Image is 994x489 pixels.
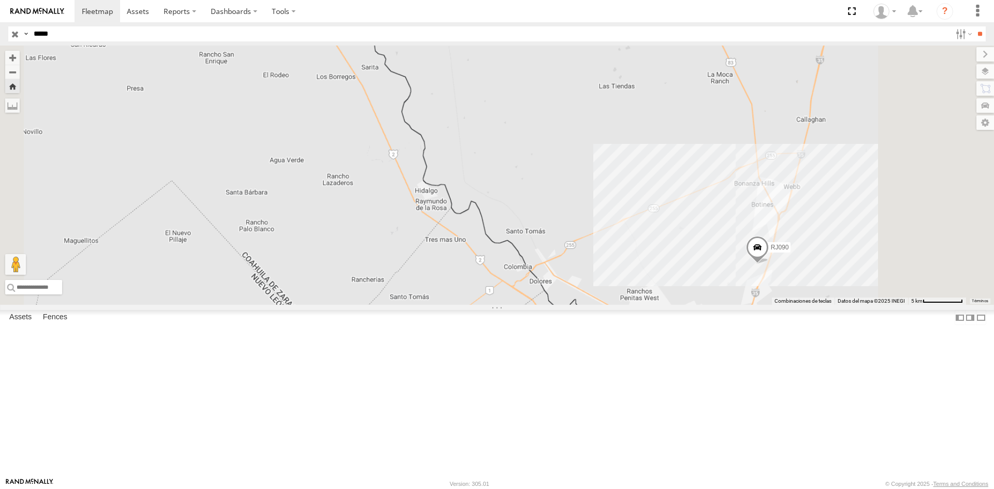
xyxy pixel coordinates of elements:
[965,310,975,325] label: Dock Summary Table to the Right
[952,26,974,41] label: Search Filter Options
[5,98,20,113] label: Measure
[5,254,26,275] button: Arrastra al hombrecito al mapa para abrir Street View
[774,298,831,305] button: Combinaciones de teclas
[5,51,20,65] button: Zoom in
[933,481,988,487] a: Terms and Conditions
[10,8,64,15] img: rand-logo.svg
[885,481,988,487] div: © Copyright 2025 -
[976,310,986,325] label: Hide Summary Table
[5,79,20,93] button: Zoom Home
[450,481,489,487] div: Version: 305.01
[972,299,988,303] a: Términos
[5,65,20,79] button: Zoom out
[955,310,965,325] label: Dock Summary Table to the Left
[976,115,994,130] label: Map Settings
[838,298,905,304] span: Datos del mapa ©2025 INEGI
[38,310,72,325] label: Fences
[4,310,37,325] label: Assets
[870,4,900,19] div: Josue Jimenez
[771,244,789,251] span: RJ090
[911,298,923,304] span: 5 km
[937,3,953,20] i: ?
[908,298,966,305] button: Escala del mapa: 5 km por 74 píxeles
[22,26,30,41] label: Search Query
[6,479,53,489] a: Visit our Website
